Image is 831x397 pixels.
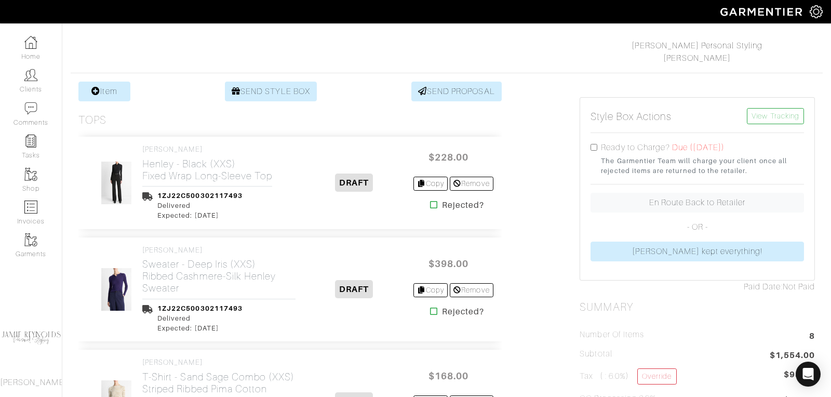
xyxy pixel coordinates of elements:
span: $168.00 [418,365,480,387]
p: - OR - [591,221,804,233]
span: 8 [809,330,815,344]
span: DRAFT [335,280,373,298]
a: Override [637,368,676,385]
h5: Tax ( : 6.0%) [580,368,676,385]
a: 1ZJ22C500302117493 [157,192,243,200]
h5: Number of Items [580,330,644,340]
div: Delivered [157,201,243,210]
img: garments-icon-b7da505a4dc4fd61783c78ac3ca0ef83fa9d6f193b1c9dc38574b1d14d53ca28.png [24,168,37,181]
div: Open Intercom Messenger [796,362,821,387]
h2: Sweater - Deep Iris (XXS) Ribbed Cashmere-Silk Henley Sweater [142,258,296,294]
a: En Route Back to Retailer [591,193,804,213]
strong: Rejected? [442,306,484,318]
img: reminder-icon-8004d30b9f0a5d33ae49ab947aed9ed385cf756f9e5892f1edd6e32f2345188e.png [24,135,37,148]
div: Expected: [DATE] [157,210,243,220]
img: LcgNirZg79jEtEW39L1RKFn9 [101,268,132,311]
div: Delivered [157,313,243,323]
h4: [PERSON_NAME] [142,358,296,367]
small: The Garmentier Team will charge your client once all rejected items are returned to the retailer. [601,156,804,176]
span: $228.00 [418,146,480,168]
strong: Rejected? [442,199,484,211]
a: Copy [413,177,448,191]
a: [PERSON_NAME] Henley - Black (XXS)Fixed Wrap Long-Sleeve Top [142,145,272,182]
span: $1,554.00 [770,349,815,363]
span: Paid Date: [744,282,783,292]
h5: Style Box Actions [591,110,672,123]
span: DRAFT [335,174,373,192]
label: Ready to Charge? [601,141,670,154]
h2: Summary [580,301,815,314]
h5: Subtotal [580,349,612,359]
span: $398.00 [418,253,480,275]
a: [PERSON_NAME] [663,54,731,63]
img: garments-icon-b7da505a4dc4fd61783c78ac3ca0ef83fa9d6f193b1c9dc38574b1d14d53ca28.png [24,233,37,246]
div: Expected: [DATE] [157,323,243,333]
img: dashboard-icon-dbcd8f5a0b271acd01030246c82b418ddd0df26cd7fceb0bd07c9910d44c42f6.png [24,36,37,49]
img: orders-icon-0abe47150d42831381b5fb84f609e132dff9fe21cb692f30cb5eec754e2cba89.png [24,201,37,214]
span: $93.24 [784,368,815,381]
a: [PERSON_NAME] Personal Styling [632,41,762,50]
img: clients-icon-6bae9207a08558b7cb47a8932f037763ab4055f8c8b6bfacd5dc20c3e0201464.png [24,69,37,82]
a: SEND PROPOSAL [411,82,502,101]
h3: Tops [78,114,106,127]
div: Not Paid [580,281,815,293]
img: comment-icon-a0a6a9ef722e966f86d9cbdc48e553b5cf19dbc54f86b18d962a5391bc8f6eb6.png [24,102,37,115]
a: [PERSON_NAME] Sweater - Deep Iris (XXS)Ribbed Cashmere-Silk Henley Sweater [142,246,296,295]
span: Due ([DATE]) [672,143,725,152]
h4: [PERSON_NAME] [142,246,296,255]
a: [PERSON_NAME] kept everything! [591,242,804,261]
h4: [PERSON_NAME] [142,145,272,154]
img: BU9oMzKfCvPqWvoz4REDBRFi [101,161,132,205]
a: Remove [450,283,493,297]
a: View Tracking [747,108,804,124]
img: garmentier-logo-header-white-b43fb05a5012e4ada735d5af1a66efaba907eab6374d6393d1fbf88cb4ef424d.png [715,3,810,21]
a: Remove [450,177,493,191]
a: 1ZJ22C500302117493 [157,305,243,312]
img: gear-icon-white-bd11855cb880d31180b6d7d6211b90ccbf57a29d726f0c71d8c61bd08dd39cc2.png [810,5,823,18]
a: Item [78,82,130,101]
a: SEND STYLE BOX [225,82,317,101]
a: Copy [413,283,448,297]
h2: Henley - Black (XXS) Fixed Wrap Long-Sleeve Top [142,158,272,182]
